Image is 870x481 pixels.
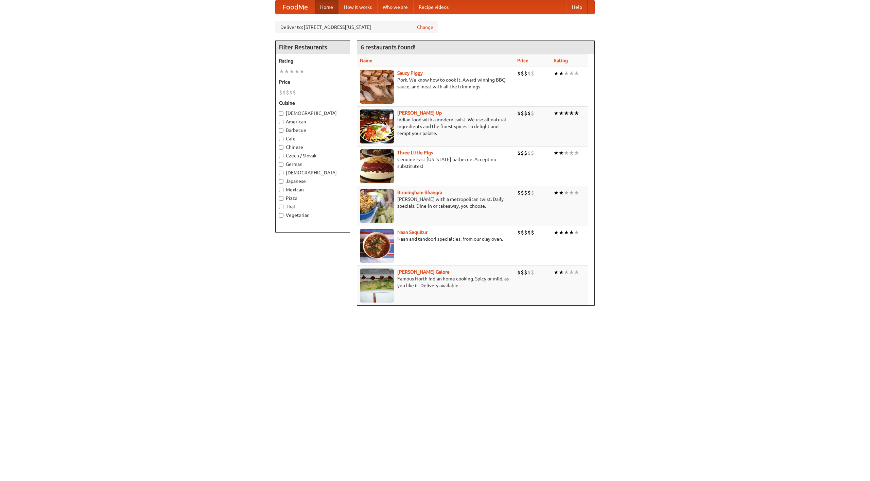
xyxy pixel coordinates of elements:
[279,154,283,158] input: Czech / Slovak
[282,89,286,96] li: $
[279,152,346,159] label: Czech / Slovak
[276,0,315,14] a: FoodMe
[279,171,283,175] input: [DEMOGRAPHIC_DATA]
[360,275,512,289] p: Famous North Indian home cooking. Spicy or mild, as you like it. Delivery available.
[279,196,283,201] input: Pizza
[413,0,454,14] a: Recipe videos
[554,149,559,157] li: ★
[521,70,524,77] li: $
[569,149,574,157] li: ★
[527,70,531,77] li: $
[279,186,346,193] label: Mexican
[289,89,293,96] li: $
[554,70,559,77] li: ★
[397,110,442,116] a: [PERSON_NAME] Up
[360,269,394,303] img: currygalore.jpg
[279,120,283,124] input: American
[279,169,346,176] label: [DEMOGRAPHIC_DATA]
[574,189,579,196] li: ★
[554,229,559,236] li: ★
[279,162,283,167] input: German
[279,213,283,218] input: Vegetarian
[279,161,346,168] label: German
[524,229,527,236] li: $
[554,189,559,196] li: ★
[527,109,531,117] li: $
[527,189,531,196] li: $
[559,189,564,196] li: ★
[517,229,521,236] li: $
[574,229,579,236] li: ★
[569,109,574,117] li: ★
[279,57,346,64] h5: Rating
[360,58,372,63] a: Name
[531,229,534,236] li: $
[397,190,442,195] a: Birmingham Bhangra
[559,70,564,77] li: ★
[524,149,527,157] li: $
[574,149,579,157] li: ★
[521,109,524,117] li: $
[559,149,564,157] li: ★
[279,89,282,96] li: $
[360,156,512,170] p: Genuine East [US_STATE] barbecue. Accept no substitutes!
[531,109,534,117] li: $
[531,70,534,77] li: $
[279,110,346,117] label: [DEMOGRAPHIC_DATA]
[527,149,531,157] li: $
[275,21,438,33] div: Deliver to: [STREET_ADDRESS][US_STATE]
[524,70,527,77] li: $
[521,269,524,276] li: $
[569,229,574,236] li: ★
[299,68,304,75] li: ★
[276,40,350,54] h4: Filter Restaurants
[279,203,346,210] label: Thai
[279,118,346,125] label: American
[361,44,416,50] ng-pluralize: 6 restaurants found!
[360,189,394,223] img: bhangra.jpg
[527,229,531,236] li: $
[417,24,433,31] a: Change
[360,70,394,104] img: saucy.jpg
[521,149,524,157] li: $
[286,89,289,96] li: $
[531,269,534,276] li: $
[517,269,521,276] li: $
[531,189,534,196] li: $
[397,269,450,275] a: [PERSON_NAME] Galore
[279,79,346,85] h5: Price
[574,269,579,276] li: ★
[554,269,559,276] li: ★
[279,205,283,209] input: Thai
[397,150,433,155] a: Three Little Pigs
[397,229,428,235] a: Naan Sequitur
[338,0,377,14] a: How it works
[517,149,521,157] li: $
[397,70,423,76] b: Saucy Piggy
[360,149,394,183] img: littlepigs.jpg
[360,236,512,242] p: Naan and tandoori specialties, from our clay oven.
[531,149,534,157] li: $
[559,269,564,276] li: ★
[293,89,296,96] li: $
[279,178,346,185] label: Japanese
[564,70,569,77] li: ★
[279,127,346,134] label: Barbecue
[564,189,569,196] li: ★
[279,195,346,202] label: Pizza
[574,70,579,77] li: ★
[524,109,527,117] li: $
[564,269,569,276] li: ★
[524,269,527,276] li: $
[279,212,346,219] label: Vegetarian
[564,109,569,117] li: ★
[564,229,569,236] li: ★
[517,58,528,63] a: Price
[517,189,521,196] li: $
[279,111,283,116] input: [DEMOGRAPHIC_DATA]
[279,135,346,142] label: Cafe
[360,76,512,90] p: Pork. We know how to cook it. Award-winning BBQ sauce, and meat with all the trimmings.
